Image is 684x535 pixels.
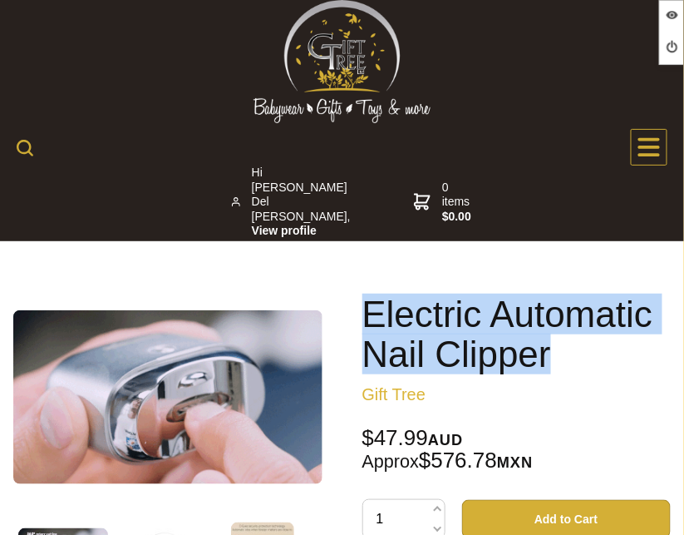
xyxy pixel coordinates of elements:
img: Babywear - Gifts - Toys & more [218,98,467,123]
strong: View profile [252,224,361,239]
strong: $0.00 [442,210,475,225]
span: 0 items [442,181,475,225]
div: $47.99 $576.78 [362,428,672,473]
span: AUD [428,432,463,448]
h1: Electric Automatic Nail Clipper [362,295,672,374]
a: Hi [PERSON_NAME] Del [PERSON_NAME],View profile [232,166,361,239]
small: Approx [362,451,420,472]
a: 0 items$0.00 [414,166,475,239]
img: Electric Automatic Nail Clipper [13,310,322,484]
a: Gift Tree [362,385,426,404]
span: MXN [497,454,533,471]
img: product search [17,140,33,156]
span: Hi [PERSON_NAME] Del [PERSON_NAME], [252,166,361,239]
